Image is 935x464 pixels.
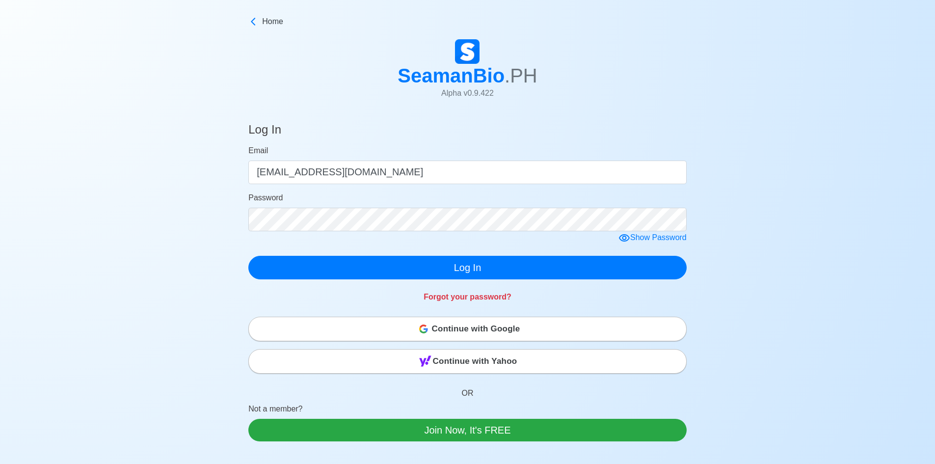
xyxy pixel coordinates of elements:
[248,419,687,441] a: Join Now, It's FREE
[248,123,281,141] h4: Log In
[248,403,687,419] p: Not a member?
[248,376,687,403] p: OR
[248,256,687,279] button: Log In
[248,349,687,374] button: Continue with Yahoo
[248,146,268,155] span: Email
[248,16,687,27] a: Home
[505,65,537,86] span: .PH
[248,161,687,184] input: Your email
[618,232,687,244] div: Show Password
[248,193,283,202] span: Password
[262,16,283,27] span: Home
[432,319,520,339] span: Continue with Google
[398,39,537,107] a: SeamanBio.PHAlpha v0.9.422
[248,317,687,341] button: Continue with Google
[424,293,511,301] a: Forgot your password?
[398,87,537,99] p: Alpha v 0.9.422
[433,352,517,371] span: Continue with Yahoo
[455,39,480,64] img: Logo
[398,64,537,87] h1: SeamanBio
